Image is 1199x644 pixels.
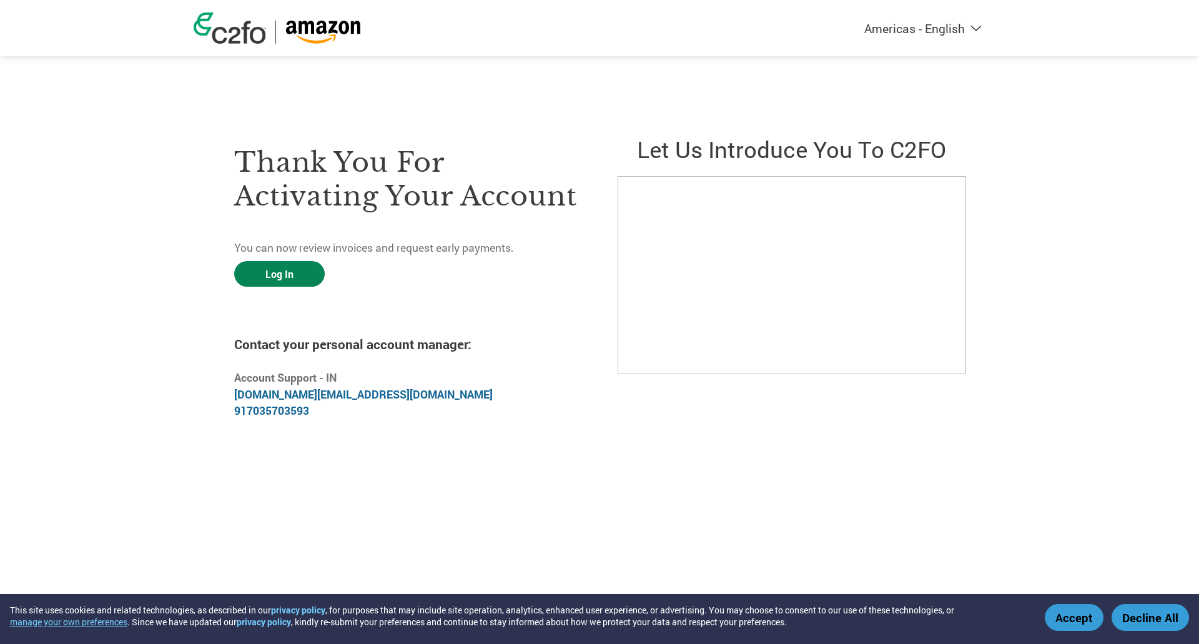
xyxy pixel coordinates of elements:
h3: Thank you for activating your account [234,146,581,213]
button: Accept [1045,604,1103,631]
img: Amazon [285,21,361,44]
iframe: C2FO Introduction Video [618,176,966,374]
img: c2fo logo [194,12,266,44]
h4: Contact your personal account manager: [234,335,581,353]
button: manage your own preferences [10,616,127,628]
b: Account Support - IN [234,370,337,385]
p: You can now review invoices and request early payments. [234,240,581,256]
a: privacy policy [237,616,291,628]
a: privacy policy [271,604,325,616]
a: [DOMAIN_NAME][EMAIL_ADDRESS][DOMAIN_NAME] [234,387,493,402]
div: This site uses cookies and related technologies, as described in our , for purposes that may incl... [10,604,1027,628]
a: 917035703593 [234,404,309,418]
h2: Let us introduce you to C2FO [618,134,965,164]
button: Decline All [1112,604,1189,631]
a: Log In [234,261,325,287]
